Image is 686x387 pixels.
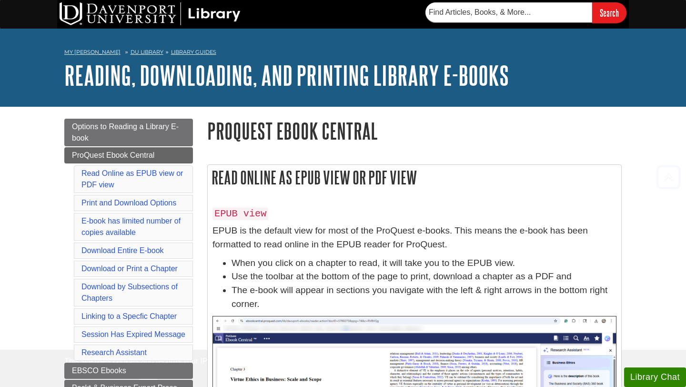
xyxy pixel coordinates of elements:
li: Use the toolbar at the bottom of the page to print, download a chapter as a PDF and [232,270,616,284]
nav: breadcrumb [64,46,622,61]
a: DU Library [131,49,163,55]
li: When you click on a chapter to read, it will take you to the EPUB view. [232,256,616,270]
a: Linking to a Specfic Chapter [81,312,177,320]
h2: Read Online as EPUB view or PDF view [208,165,621,190]
a: My [PERSON_NAME] [64,48,121,56]
a: Download Entire E-book [81,246,164,255]
a: Options to Reading a Library E-book [64,119,193,146]
h1: ProQuest Ebook Central [207,119,622,143]
a: Research Assistant [81,348,147,356]
a: Print and Download Options [81,199,176,207]
a: Session Has Expired Message [81,330,185,338]
a: Read Online as EPUB view or PDF view [81,169,183,189]
span: ProQuest Ebook Central [72,151,154,159]
a: Reading, Downloading, and Printing Library E-books [64,61,509,90]
form: Searches DU Library's articles, books, and more [425,2,626,23]
p: EPUB is the default view for most of the ProQuest e-books. This means the e-book has been formatt... [212,224,616,252]
a: Download by Subsections of Chapters [81,283,178,302]
button: Library Chat [624,367,686,387]
span: Options to Reading a Library E-book [72,122,179,142]
input: Find Articles, Books, & More... [425,2,592,22]
a: Library Guides [171,49,216,55]
a: Download or Print a Chapter [81,265,178,273]
code: EPUB view [212,207,268,220]
a: Back to Top [653,171,684,183]
input: Search [592,2,626,23]
img: DU Library [60,2,241,25]
li: The e-book will appear in sections you navigate with the left & right arrows in the bottom right ... [232,284,616,311]
a: E-book has limited number of copies available [81,217,181,236]
a: ProQuest Ebook Central [64,147,193,163]
span: EBSCO Ebooks [72,367,126,375]
a: EBSCO Ebooks [64,363,193,379]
